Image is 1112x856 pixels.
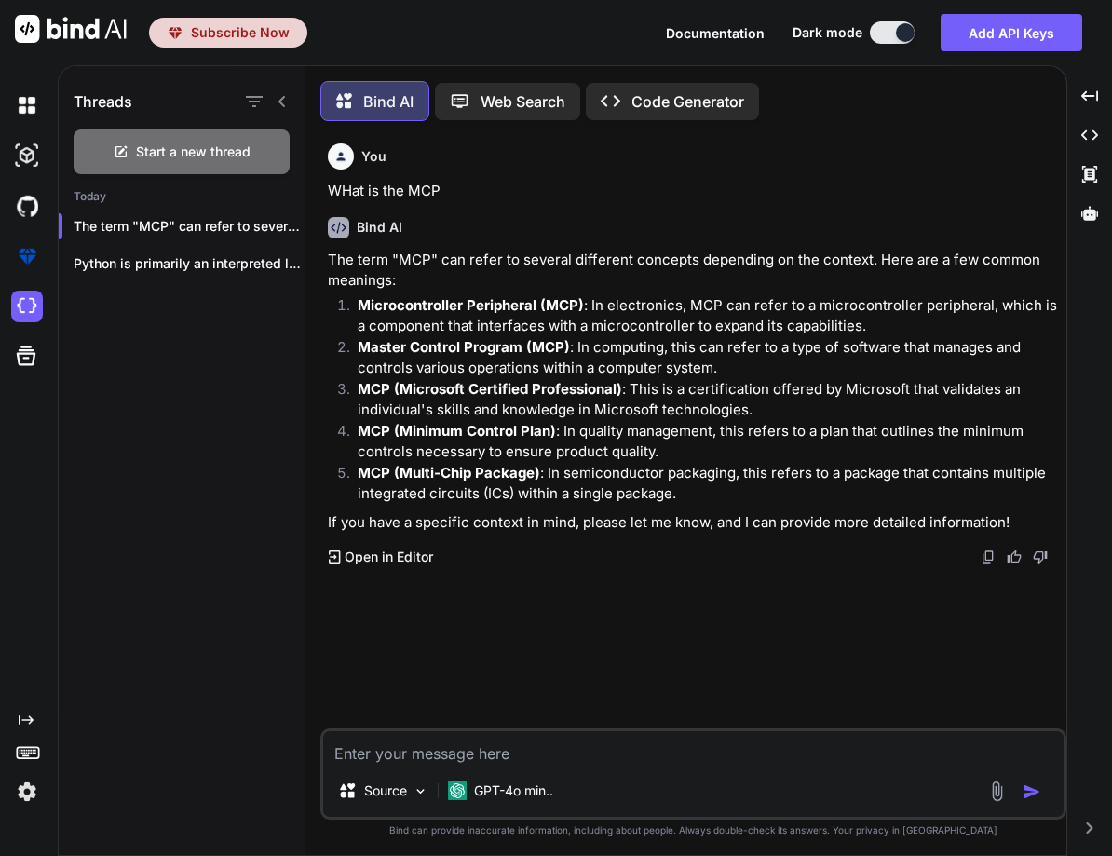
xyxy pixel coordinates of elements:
p: Bind AI [363,90,414,113]
button: Documentation [666,23,765,43]
img: darkAi-studio [11,140,43,171]
img: darkChat [11,89,43,121]
img: premium [11,240,43,272]
p: : In electronics, MCP can refer to a microcontroller peripheral, which is a component that interf... [358,295,1063,337]
img: attachment [986,781,1008,802]
p: The term "MCP" can refer to several different concepts depending on the context. Here are a few c... [328,250,1063,292]
p: The term "MCP" can refer to several... [74,217,305,236]
img: icon [1023,782,1041,801]
h1: Threads [74,90,132,113]
p: Source [364,781,407,800]
strong: MCP (Microsoft Certified Professional) [358,380,622,398]
img: cloudideIcon [11,291,43,322]
h6: You [361,147,386,166]
h6: Bind AI [357,218,402,237]
p: : In semiconductor packaging, this refers to a package that contains multiple integrated circuits... [358,463,1063,505]
img: copy [981,550,996,564]
p: GPT-4o min.. [474,781,553,800]
p: Code Generator [631,90,744,113]
span: Subscribe Now [191,23,290,42]
p: : This is a certification offered by Microsoft that validates an individual's skills and knowledg... [358,379,1063,421]
p: : In computing, this can refer to a type of software that manages and controls various operations... [358,337,1063,379]
img: githubDark [11,190,43,222]
p: Python is primarily an interpreted language, which... [74,254,305,273]
img: Bind AI [15,15,127,43]
img: premium [167,24,183,41]
p: WHat is the MCP [328,181,1063,202]
p: : In quality management, this refers to a plan that outlines the minimum controls necessary to en... [358,421,1063,463]
p: If you have a specific context in mind, please let me know, and I can provide more detailed infor... [328,512,1063,534]
p: Web Search [481,90,565,113]
span: Documentation [666,25,765,41]
strong: Master Control Program (MCP) [358,338,570,356]
img: Pick Models [413,783,428,799]
p: Open in Editor [345,548,433,566]
strong: MCP (Minimum Control Plan) [358,422,556,440]
span: Dark mode [793,23,862,42]
img: dislike [1033,550,1048,564]
p: Bind can provide inaccurate information, including about people. Always double-check its answers.... [320,823,1066,837]
button: premiumSubscribe Now [149,18,307,48]
img: settings [11,776,43,808]
img: like [1007,550,1022,564]
span: Start a new thread [136,143,251,161]
h2: Today [59,189,305,204]
button: Add API Keys [941,14,1082,51]
strong: Microcontroller Peripheral (MCP) [358,296,584,314]
img: GPT-4o mini [448,781,467,800]
strong: MCP (Multi-Chip Package) [358,464,540,482]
